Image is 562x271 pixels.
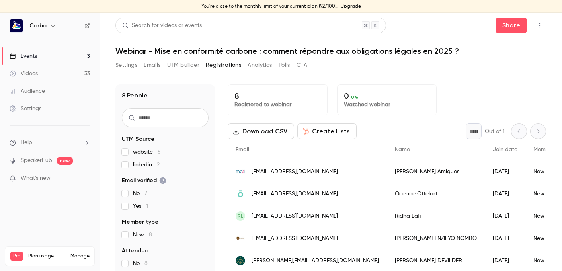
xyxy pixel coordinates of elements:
div: Events [10,52,37,60]
button: Create Lists [297,123,357,139]
img: arborescence-qualite.fr [236,256,245,265]
div: [DATE] [485,205,525,227]
div: [DATE] [485,160,525,183]
span: Member type [122,218,158,226]
div: [DATE] [485,227,525,250]
h6: Carbo [29,22,47,30]
p: Watched webinar [344,101,430,109]
button: CTA [297,59,307,72]
span: new [57,157,73,165]
div: [PERSON_NAME] Amigues [387,160,485,183]
div: Videos [10,70,38,78]
iframe: Noticeable Trigger [80,175,90,182]
button: Settings [115,59,137,72]
span: Pro [10,252,23,261]
span: No [133,189,147,197]
span: Name [395,147,410,152]
button: Emails [144,59,160,72]
div: [PERSON_NAME] NZIEYO NOMBO [387,227,485,250]
button: Polls [279,59,290,72]
h1: 8 People [122,91,148,100]
img: international-terra-institute.com [236,234,245,243]
button: Registrations [206,59,241,72]
span: Join date [493,147,517,152]
div: [DATE] [485,183,525,205]
span: Yes [133,202,148,210]
span: New [133,231,152,239]
span: 8 [149,232,152,238]
span: [EMAIL_ADDRESS][DOMAIN_NAME] [252,190,338,198]
p: 8 [234,91,321,101]
button: Analytics [248,59,272,72]
h1: Webinar - Mise en conformité carbone : comment répondre aux obligations légales en 2025 ? [115,46,546,56]
li: help-dropdown-opener [10,138,90,147]
span: linkedin [133,161,160,169]
span: website [133,148,161,156]
div: Ridha Lafi [387,205,485,227]
img: Carbo [10,19,23,32]
a: SpeakerHub [21,156,52,165]
span: 2 [157,162,160,168]
span: Attended [122,247,148,255]
img: enso-rse.com [236,189,245,199]
a: Upgrade [341,3,361,10]
button: Download CSV [228,123,294,139]
span: 7 [144,191,147,196]
span: [EMAIL_ADDRESS][DOMAIN_NAME] [252,234,338,243]
div: Oceane Ottelart [387,183,485,205]
span: UTM Source [122,135,154,143]
span: 8 [144,261,148,266]
p: 0 [344,91,430,101]
div: Settings [10,105,41,113]
span: Email [236,147,249,152]
p: Registered to webinar [234,101,321,109]
p: Out of 1 [485,127,505,135]
span: [EMAIL_ADDRESS][DOMAIN_NAME] [252,212,338,220]
span: RL [238,213,243,220]
a: Manage [70,253,90,259]
span: 1 [146,203,148,209]
button: UTM builder [167,59,199,72]
img: mc2i.fr [236,167,245,176]
span: No [133,259,148,267]
span: 5 [158,149,161,155]
span: Plan usage [28,253,66,259]
div: Audience [10,87,45,95]
button: Share [496,18,527,33]
span: 0 % [351,94,358,100]
span: Help [21,138,32,147]
span: Email verified [122,177,166,185]
span: [EMAIL_ADDRESS][DOMAIN_NAME] [252,168,338,176]
div: Search for videos or events [122,21,202,30]
span: What's new [21,174,51,183]
span: [PERSON_NAME][EMAIL_ADDRESS][DOMAIN_NAME] [252,257,379,265]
